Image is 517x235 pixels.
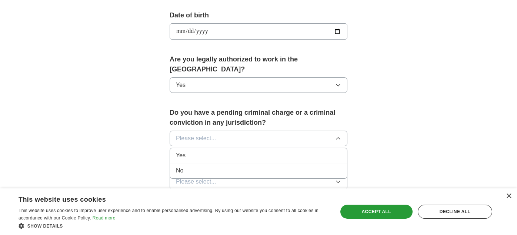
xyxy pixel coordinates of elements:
[418,205,492,219] div: Decline all
[93,215,116,221] a: Read more, opens a new window
[170,131,347,146] button: Please select...
[176,166,183,175] span: No
[19,222,328,229] div: Show details
[170,108,347,128] label: Do you have a pending criminal charge or a criminal conviction in any jurisdiction?
[176,134,216,143] span: Please select...
[170,174,347,189] button: Please select...
[19,193,310,204] div: This website uses cookies
[506,194,511,199] div: Close
[176,177,216,186] span: Please select...
[170,10,347,20] label: Date of birth
[170,77,347,93] button: Yes
[27,224,63,229] span: Show details
[170,54,347,74] label: Are you legally authorized to work in the [GEOGRAPHIC_DATA]?
[19,208,318,221] span: This website uses cookies to improve user experience and to enable personalised advertising. By u...
[340,205,413,219] div: Accept all
[176,151,186,160] span: Yes
[176,81,186,90] span: Yes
